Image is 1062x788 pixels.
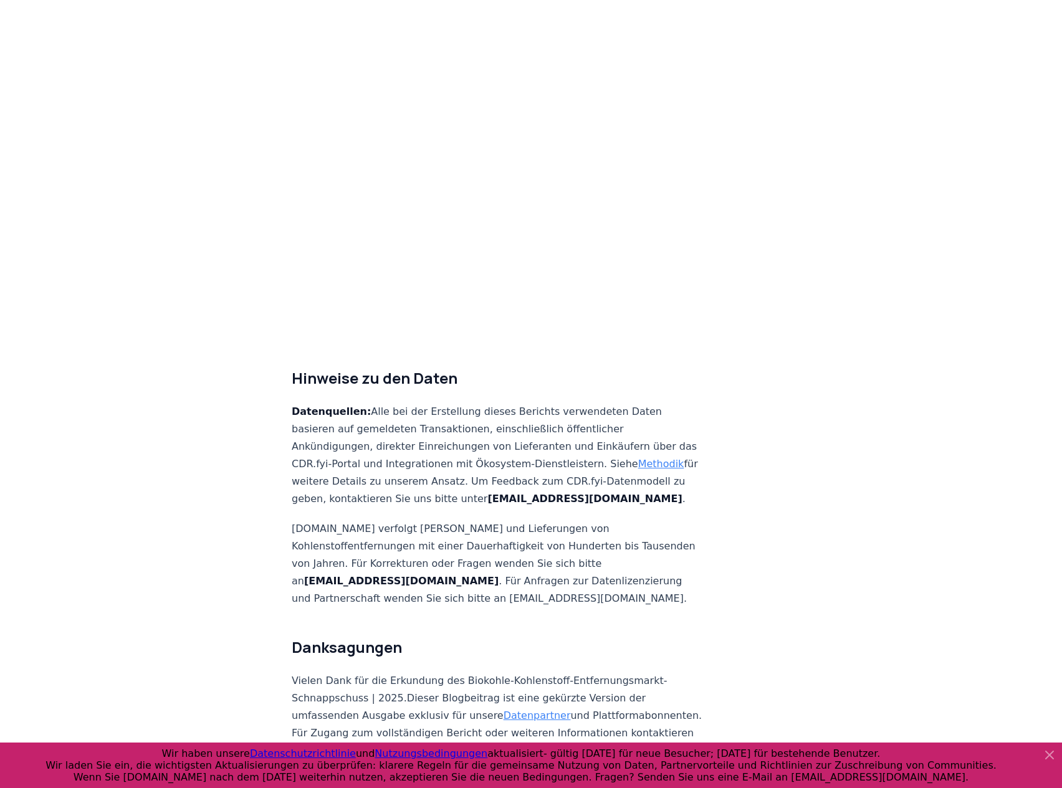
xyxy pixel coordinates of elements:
[504,710,571,721] a: Datenpartner
[638,458,684,470] a: Methodik
[292,672,704,759] p: Vielen Dank für die Erkundung des Biokohle-Kohlenstoff-Entfernungsmarkt-Schnappschuss | 2025. Die...
[292,520,704,607] p: [DOMAIN_NAME] verfolgt [PERSON_NAME] und Lieferungen von Kohlenstoffentfernungen mit einer Dauerh...
[292,368,704,388] h2: Hinweise zu den Daten
[487,493,682,505] strong: [EMAIL_ADDRESS][DOMAIN_NAME]
[292,403,704,508] p: Alle bei der Erstellung dieses Berichts verwendeten Daten basieren auf gemeldeten Transaktionen, ...
[292,406,371,417] strong: Datenquellen:
[304,575,499,587] strong: [EMAIL_ADDRESS][DOMAIN_NAME]
[292,637,704,657] h2: Danksagungen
